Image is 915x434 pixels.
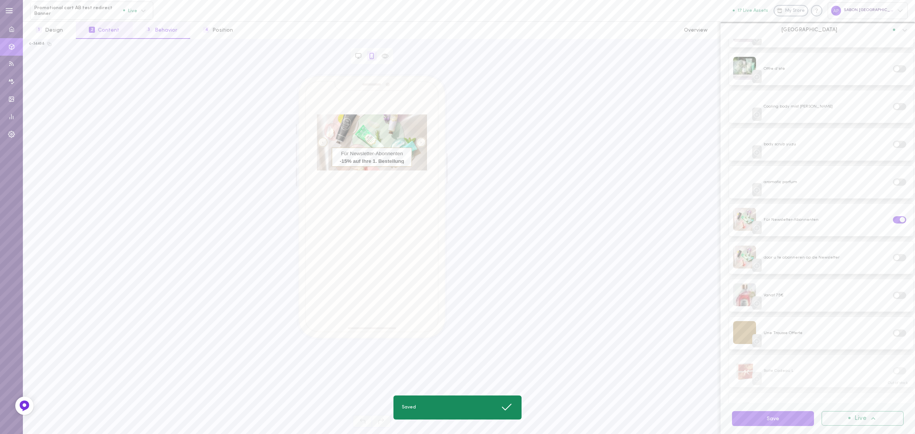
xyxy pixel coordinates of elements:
div: Left arrow [318,138,327,147]
button: Overview [671,22,721,39]
span: 4 [203,27,209,33]
span: Promotional cart AB test redirect Banner [34,5,123,17]
div: Right arrow [416,138,426,147]
button: Live [822,411,904,426]
button: 2Content [76,22,132,39]
button: 3Behavior [133,22,190,39]
span: 1 [36,27,42,33]
button: Save [732,411,814,426]
button: 17 Live Assets [733,8,768,13]
span: Live [123,8,137,13]
span: Für Newsletter-Abonnenten [332,151,412,157]
span: 2 [89,27,95,33]
button: 1Design [23,22,76,39]
span: Redo [372,415,391,428]
span: -15% auf Ihre 1. Bestellung [332,157,412,163]
button: 4Position [190,22,246,39]
span: Saved [402,404,416,411]
div: c-34468 [29,41,45,47]
span: 3 [146,27,152,33]
span: My Store [785,8,805,14]
span: Live [854,415,867,422]
a: My Store [774,5,808,16]
div: Knowledge center [811,5,822,16]
img: Feedback Button [19,400,30,411]
a: 17 Live Assets [733,8,774,13]
div: Out of stock [888,381,908,385]
span: [GEOGRAPHIC_DATA] [782,26,837,33]
span: Undo [353,415,372,428]
div: SABON [GEOGRAPHIC_DATA] [828,2,908,19]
